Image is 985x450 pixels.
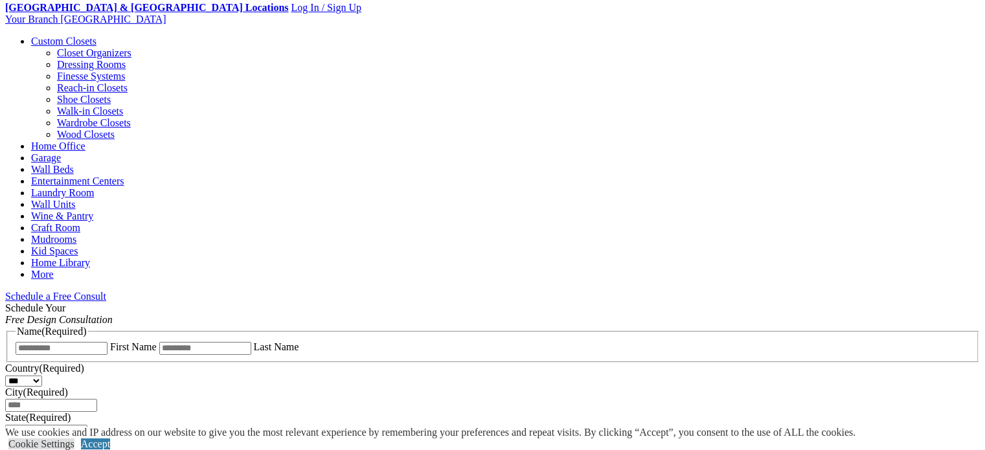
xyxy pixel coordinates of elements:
[57,106,123,117] a: Walk-in Closets
[5,412,71,423] label: State
[81,438,110,449] a: Accept
[39,363,84,374] span: (Required)
[31,141,85,152] a: Home Office
[5,314,113,325] em: Free Design Consultation
[110,341,157,352] label: First Name
[31,234,76,245] a: Mudrooms
[57,59,126,70] a: Dressing Rooms
[31,164,74,175] a: Wall Beds
[57,82,128,93] a: Reach-in Closets
[8,438,74,449] a: Cookie Settings
[31,36,96,47] a: Custom Closets
[57,129,115,140] a: Wood Closets
[5,387,68,398] label: City
[57,117,131,128] a: Wardrobe Closets
[5,2,288,13] a: [GEOGRAPHIC_DATA] & [GEOGRAPHIC_DATA] Locations
[60,14,166,25] span: [GEOGRAPHIC_DATA]
[5,14,166,25] a: Your Branch [GEOGRAPHIC_DATA]
[31,210,93,221] a: Wine & Pantry
[5,302,113,325] span: Schedule Your
[5,427,855,438] div: We use cookies and IP address on our website to give you the most relevant experience by remember...
[16,326,88,337] legend: Name
[31,245,78,256] a: Kid Spaces
[26,412,71,423] span: (Required)
[31,199,75,210] a: Wall Units
[5,291,106,302] a: Schedule a Free Consult (opens a dropdown menu)
[254,341,299,352] label: Last Name
[31,257,90,268] a: Home Library
[5,14,58,25] span: Your Branch
[291,2,361,13] a: Log In / Sign Up
[57,47,131,58] a: Closet Organizers
[31,175,124,186] a: Entertainment Centers
[57,71,125,82] a: Finesse Systems
[31,152,61,163] a: Garage
[41,326,86,337] span: (Required)
[31,187,94,198] a: Laundry Room
[57,94,111,105] a: Shoe Closets
[31,222,80,233] a: Craft Room
[31,269,54,280] a: More menu text will display only on big screen
[5,363,84,374] label: Country
[23,387,68,398] span: (Required)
